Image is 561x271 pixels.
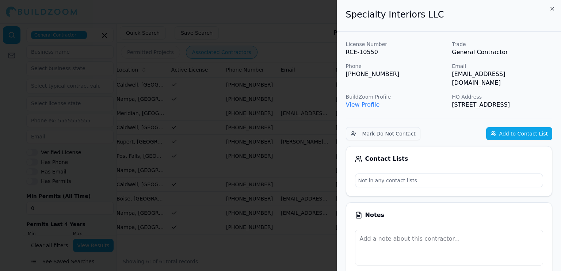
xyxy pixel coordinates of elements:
p: [EMAIL_ADDRESS][DOMAIN_NAME] [452,70,552,87]
button: Add to Contact List [486,127,552,140]
button: Mark Do Not Contact [346,127,420,140]
a: View Profile [346,101,380,108]
p: HQ Address [452,93,552,100]
p: Trade [452,41,552,48]
h2: Specialty Interiors LLC [346,9,552,20]
div: Contact Lists [355,155,543,163]
p: License Number [346,41,446,48]
div: Notes [355,211,543,219]
p: [PHONE_NUMBER] [346,70,446,79]
p: Not in any contact lists [355,174,543,187]
p: RCE-10550 [346,48,446,57]
p: [STREET_ADDRESS] [452,100,552,109]
p: Email [452,62,552,70]
p: BuildZoom Profile [346,93,446,100]
p: General Contractor [452,48,552,57]
p: Phone [346,62,446,70]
